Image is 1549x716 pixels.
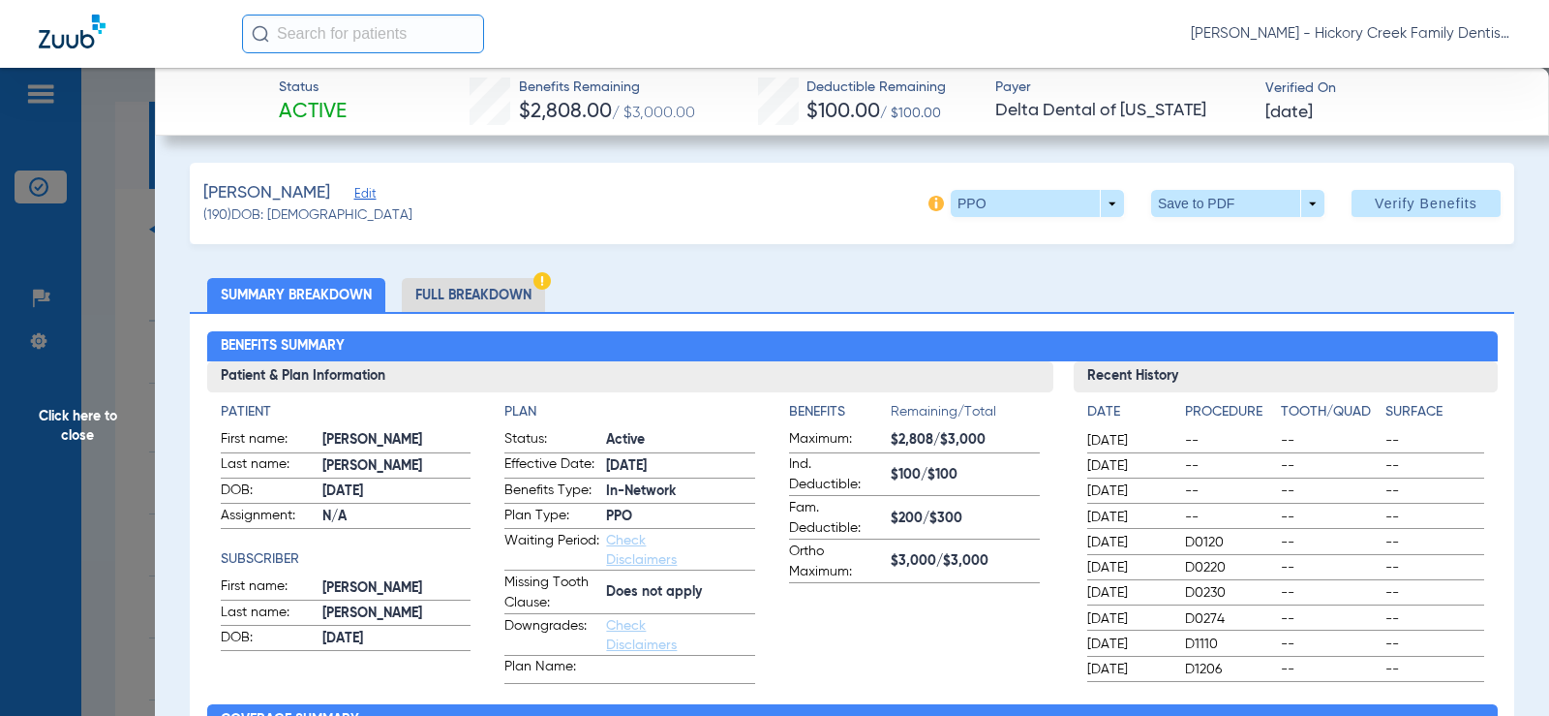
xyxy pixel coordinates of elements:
[606,619,677,652] a: Check Disclaimers
[221,402,471,422] app-breakdown-title: Patient
[1087,533,1169,552] span: [DATE]
[1087,558,1169,577] span: [DATE]
[1385,583,1483,603] span: --
[789,498,884,539] span: Fam. Deductible:
[1385,558,1483,577] span: --
[1087,635,1169,654] span: [DATE]
[203,205,412,226] span: (190) DOB: [DEMOGRAPHIC_DATA]
[322,482,471,502] span: [DATE]
[1185,482,1273,501] span: --
[1185,609,1273,629] span: D0274
[519,78,695,98] span: Benefits Remaining
[789,542,884,582] span: Ortho Maximum:
[789,429,884,452] span: Maximum:
[322,430,471,451] span: [PERSON_NAME]
[1265,78,1518,99] span: Verified On
[1281,533,1379,552] span: --
[252,25,269,43] img: Search Icon
[1375,196,1477,211] span: Verify Benefits
[504,429,599,452] span: Status:
[1385,635,1483,654] span: --
[1185,583,1273,603] span: D0230
[519,102,612,122] span: $2,808.00
[606,582,755,603] span: Does not apply
[279,78,347,98] span: Status
[1281,660,1379,679] span: --
[1385,508,1483,527] span: --
[606,507,755,527] span: PPO
[322,629,471,649] span: [DATE]
[1385,609,1483,629] span: --
[1281,583,1379,603] span: --
[1087,431,1169,451] span: [DATE]
[1185,402,1273,422] h4: Procedure
[39,15,106,48] img: Zuub Logo
[207,361,1054,392] h3: Patient & Plan Information
[891,465,1040,485] span: $100/$100
[789,454,884,495] span: Ind. Deductible:
[279,99,347,126] span: Active
[221,549,471,570] app-breakdown-title: Subscriber
[891,509,1040,529] span: $200/$300
[504,506,599,529] span: Plan Type:
[1385,402,1483,429] app-breakdown-title: Surface
[504,481,599,504] span: Benefits Type:
[606,482,755,502] span: In-Network
[221,506,316,529] span: Assignment:
[612,106,695,121] span: / $3,000.00
[1087,402,1169,429] app-breakdown-title: Date
[221,454,316,478] span: Last name:
[606,534,677,567] a: Check Disclaimers
[354,187,372,205] span: Edit
[806,102,880,122] span: $100.00
[504,402,755,422] h4: Plan
[789,402,891,422] h4: Benefits
[891,402,1040,429] span: Remaining/Total
[1281,402,1379,429] app-breakdown-title: Tooth/Quad
[322,604,471,624] span: [PERSON_NAME]
[951,190,1124,217] button: PPO
[1087,609,1169,629] span: [DATE]
[1087,583,1169,603] span: [DATE]
[891,551,1040,572] span: $3,000/$3,000
[1385,456,1483,476] span: --
[207,278,385,312] li: Summary Breakdown
[1087,660,1169,679] span: [DATE]
[1352,190,1501,217] button: Verify Benefits
[504,531,599,570] span: Waiting Period:
[1185,402,1273,429] app-breakdown-title: Procedure
[221,628,316,651] span: DOB:
[1185,456,1273,476] span: --
[1087,482,1169,501] span: [DATE]
[1281,508,1379,527] span: --
[1191,24,1510,44] span: [PERSON_NAME] - Hickory Creek Family Dentistry
[1385,402,1483,422] h4: Surface
[1185,508,1273,527] span: --
[1385,482,1483,501] span: --
[880,107,941,120] span: / $100.00
[1087,402,1169,422] h4: Date
[1074,361,1497,392] h3: Recent History
[1265,101,1313,125] span: [DATE]
[322,507,471,527] span: N/A
[1185,660,1273,679] span: D1206
[1385,660,1483,679] span: --
[221,481,316,504] span: DOB:
[533,272,551,290] img: Hazard
[891,430,1040,451] span: $2,808/$3,000
[242,15,484,53] input: Search for patients
[1185,635,1273,654] span: D1110
[1087,508,1169,527] span: [DATE]
[322,456,471,477] span: [PERSON_NAME]
[1281,402,1379,422] h4: Tooth/Quad
[207,331,1498,362] h2: Benefits Summary
[504,616,599,655] span: Downgrades:
[203,181,330,205] span: [PERSON_NAME]
[1281,635,1379,654] span: --
[1281,431,1379,451] span: --
[221,603,316,626] span: Last name:
[1385,431,1483,451] span: --
[995,99,1248,123] span: Delta Dental of [US_STATE]
[1185,431,1273,451] span: --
